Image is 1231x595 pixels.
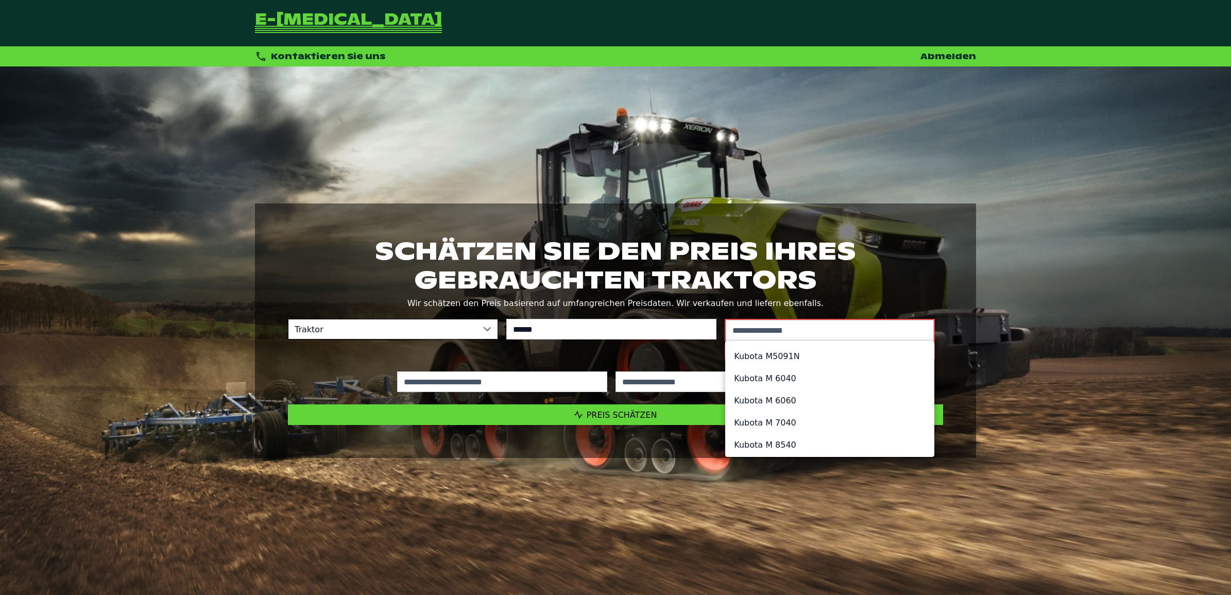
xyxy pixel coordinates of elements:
li: Kubota M 8560 [726,456,934,478]
span: Preis schätzen [587,410,657,420]
h1: Schätzen Sie den Preis Ihres gebrauchten Traktors [288,236,943,294]
a: Zurück zur Startseite [255,12,442,34]
button: Preis schätzen [288,404,943,425]
span: Traktor [288,319,477,339]
div: Kontaktieren Sie uns [255,50,386,62]
small: Bitte wählen Sie ein Modell aus den Vorschlägen [725,344,935,359]
p: Wir schätzen den Preis basierend auf umfangreichen Preisdaten. Wir verkaufen und liefern ebenfalls. [288,296,943,311]
li: Kubota M 8540 [726,434,934,456]
li: Kubota M5091N [726,345,934,367]
li: Kubota M 6040 [726,367,934,389]
a: Abmelden [920,51,976,62]
li: Kubota M 7040 [726,412,934,434]
li: Kubota M 6060 [726,389,934,412]
span: Kontaktieren Sie uns [271,51,386,62]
